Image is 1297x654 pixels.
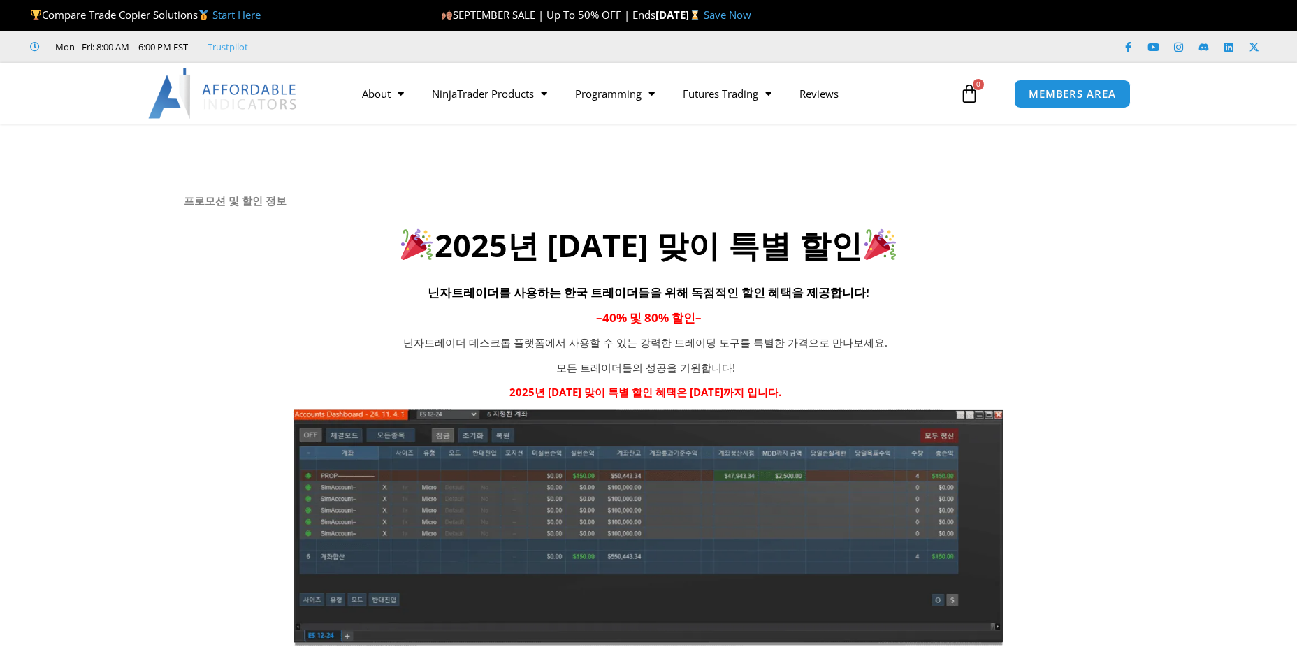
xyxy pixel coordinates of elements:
a: MEMBERS AREA [1014,80,1131,108]
img: ⌛ [690,10,700,20]
span: Mon - Fri: 8:00 AM – 6:00 PM EST [52,38,188,55]
span: 0 [973,79,984,90]
span: – [695,310,702,326]
a: Reviews [785,78,853,110]
a: NinjaTrader Products [418,78,561,110]
a: Trustpilot [208,38,248,55]
span: 40% 및 80% 할인 [602,310,695,326]
img: 🍂 [442,10,452,20]
img: 🏆 [31,10,41,20]
p: 모든 트레이더들의 성공을 기원합니다! [358,358,933,378]
strong: [DATE] [655,8,704,22]
a: Futures Trading [669,78,785,110]
a: About [348,78,418,110]
a: 0 [939,73,1000,114]
h2: 2025년 [DATE] 맞이 특별 할인 [184,225,1113,266]
p: 닌자트레이더 데스크톱 플랫폼에서 사용할 수 있는 강력한 트레이딩 도구를 특별한 가격으로 만나보세요. [358,333,933,353]
a: Start Here [212,8,261,22]
strong: 2025년 [DATE] 맞이 특별 할인 혜택은 [DATE]까지 입니다. [509,385,781,399]
span: – [596,310,602,326]
img: KoreanTranslation | Affordable Indicators – NinjaTrader [291,407,1006,646]
a: Save Now [704,8,751,22]
img: 🎉 [401,228,433,260]
a: Programming [561,78,669,110]
span: 닌자트레이더를 사용하는 한국 트레이더들을 위해 독점적인 할인 혜택을 제공합니다! [428,284,869,300]
img: 🎉 [864,228,896,260]
span: SEPTEMBER SALE | Up To 50% OFF | Ends [441,8,655,22]
img: LogoAI | Affordable Indicators – NinjaTrader [148,68,298,119]
h6: 프로모션 및 할인 정보 [184,194,1113,208]
span: MEMBERS AREA [1029,89,1116,99]
span: Compare Trade Copier Solutions [30,8,261,22]
img: 🥇 [198,10,209,20]
nav: Menu [348,78,956,110]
